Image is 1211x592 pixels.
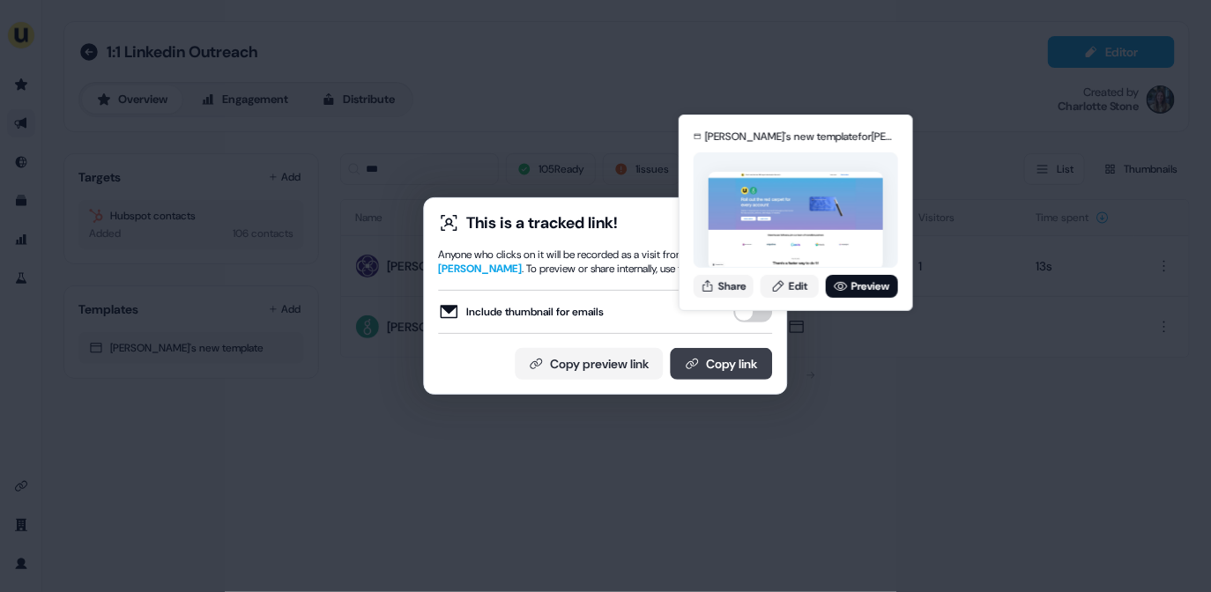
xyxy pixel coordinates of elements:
[439,248,773,276] div: Anyone who clicks on it will be recorded as a visit from . To preview or share internally, use th...
[439,262,523,276] span: [PERSON_NAME]
[467,212,619,233] div: This is a tracked link!
[439,301,605,322] label: Include thumbnail for emails
[671,348,773,380] button: Copy link
[516,348,664,380] button: Copy preview link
